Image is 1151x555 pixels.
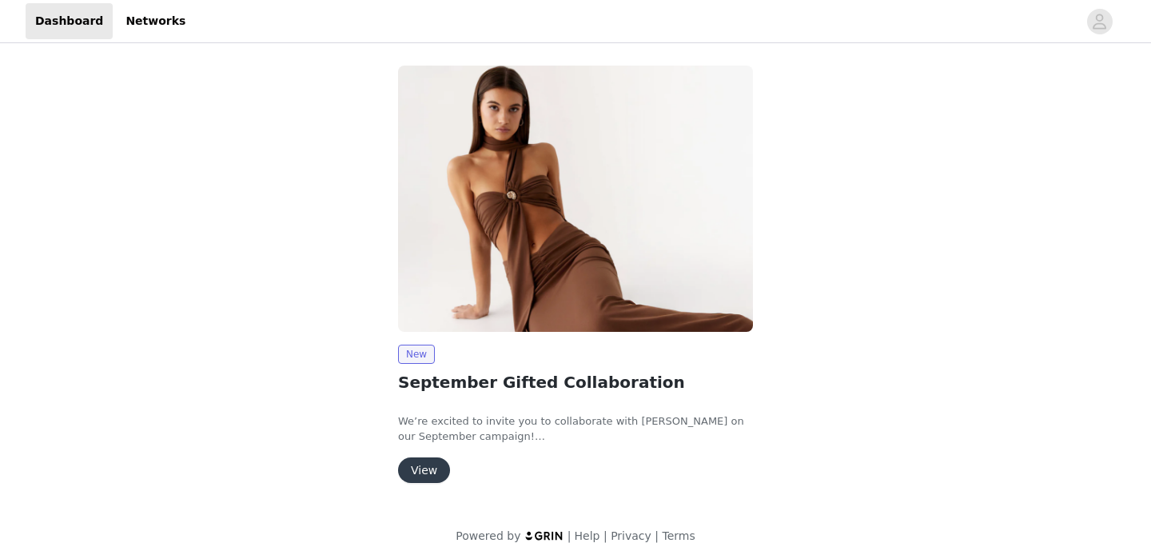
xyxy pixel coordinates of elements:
img: Peppermayo USA [398,66,753,332]
a: Networks [116,3,195,39]
img: logo [524,530,564,541]
a: View [398,465,450,477]
p: We’re excited to invite you to collaborate with [PERSON_NAME] on our September campaign! [398,413,753,445]
span: | [603,529,607,542]
h2: September Gifted Collaboration [398,370,753,394]
span: New [398,345,435,364]
a: Privacy [611,529,651,542]
span: Powered by [456,529,520,542]
a: Terms [662,529,695,542]
div: avatar [1092,9,1107,34]
span: | [568,529,572,542]
a: Dashboard [26,3,113,39]
a: Help [575,529,600,542]
span: | [655,529,659,542]
button: View [398,457,450,483]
